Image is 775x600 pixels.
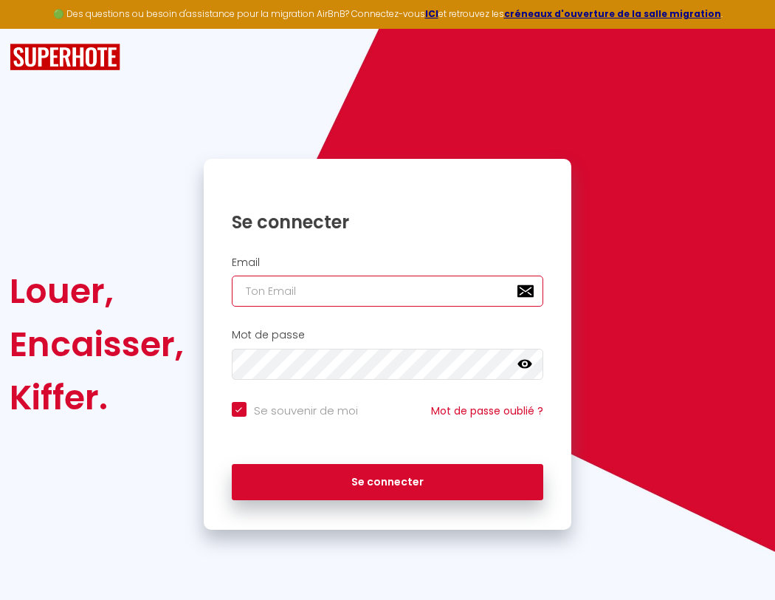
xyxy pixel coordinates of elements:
[232,464,544,501] button: Se connecter
[10,371,184,424] div: Kiffer.
[232,276,544,307] input: Ton Email
[10,44,120,71] img: SuperHote logo
[232,211,544,233] h1: Se connecter
[232,329,544,341] h2: Mot de passe
[431,403,543,418] a: Mot de passe oublié ?
[10,318,184,371] div: Encaisser,
[425,7,438,20] a: ICI
[232,256,544,269] h2: Email
[10,265,184,318] div: Louer,
[504,7,721,20] a: créneaux d'ouverture de la salle migration
[12,6,56,50] button: Ouvrir le widget de chat LiveChat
